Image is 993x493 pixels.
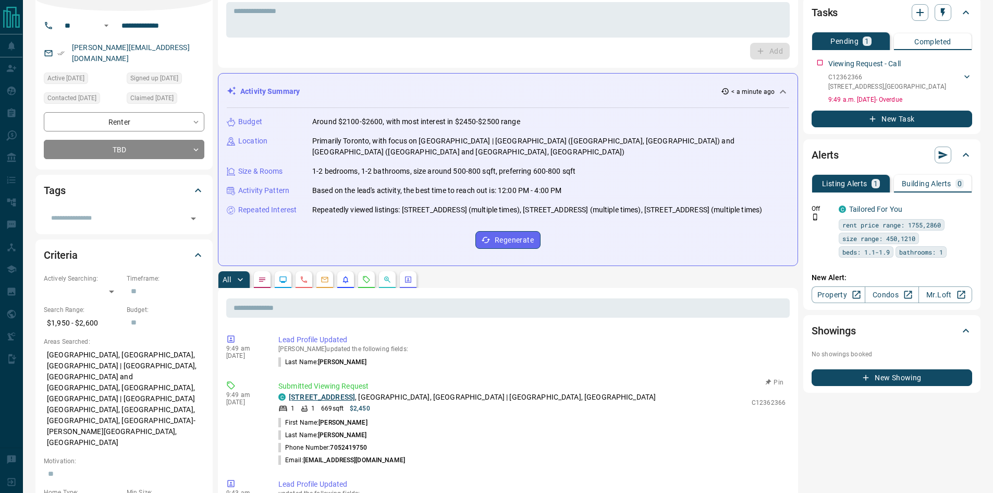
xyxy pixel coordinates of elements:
p: Email: [278,455,405,465]
p: Last Name: [278,430,367,440]
p: Submitted Viewing Request [278,381,786,392]
div: C12362366[STREET_ADDRESS],[GEOGRAPHIC_DATA] [828,70,972,93]
button: New Task [812,111,972,127]
h2: Showings [812,322,856,339]
p: Viewing Request - Call [828,58,901,69]
div: Sun Sep 14 2025 [44,73,121,87]
p: First Name: [278,418,367,427]
span: size range: 450,1210 [842,233,915,244]
p: 1 [291,404,295,413]
button: Open [186,211,201,226]
p: [GEOGRAPHIC_DATA], [GEOGRAPHIC_DATA], [GEOGRAPHIC_DATA] | [GEOGRAPHIC_DATA], [GEOGRAPHIC_DATA] an... [44,346,204,451]
div: Activity Summary< a minute ago [227,82,789,101]
p: , [GEOGRAPHIC_DATA], [GEOGRAPHIC_DATA] | [GEOGRAPHIC_DATA], [GEOGRAPHIC_DATA] [289,392,656,403]
p: 9:49 am [226,345,263,352]
p: Size & Rooms [238,166,283,177]
div: Tags [44,178,204,203]
h2: Tags [44,182,65,199]
p: Phone Number: [278,443,367,452]
a: Condos [865,286,918,303]
span: [PERSON_NAME] [318,419,367,426]
p: Off [812,204,832,213]
a: Mr.Loft [918,286,972,303]
p: $1,950 - $2,600 [44,315,121,332]
p: Repeatedly viewed listings: [STREET_ADDRESS] (multiple times), [STREET_ADDRESS] (multiple times),... [312,205,762,215]
svg: Notes [258,275,266,284]
svg: Listing Alerts [341,275,350,284]
a: Tailored For You [849,205,902,213]
p: 9:49 a.m. [DATE] - Overdue [828,95,972,104]
p: No showings booked [812,350,972,359]
a: Property [812,286,865,303]
p: Around $2100-$2600, with most interest in $2450-$2500 range [312,116,520,127]
p: 1 [874,180,878,187]
p: Search Range: [44,305,121,315]
h2: Tasks [812,4,838,21]
p: [STREET_ADDRESS] , [GEOGRAPHIC_DATA] [828,82,946,91]
p: 669 sqft [321,404,344,413]
p: Repeated Interest [238,205,297,215]
span: [PERSON_NAME] [318,358,366,366]
p: Listing Alerts [822,180,867,187]
div: Criteria [44,243,204,268]
span: Signed up [DATE] [130,73,178,83]
div: Sat May 31 2025 [44,92,121,107]
p: New Alert: [812,272,972,283]
span: Active [DATE] [47,73,84,83]
span: 7052419750 [330,444,367,451]
svg: Agent Actions [404,275,412,284]
div: Renter [44,112,204,131]
p: Lead Profile Updated [278,479,786,490]
svg: Calls [300,275,308,284]
p: Timeframe: [127,274,204,283]
div: condos.ca [839,206,846,213]
p: Budget [238,116,262,127]
p: [PERSON_NAME] updated the following fields: [278,345,786,353]
h2: Alerts [812,147,839,163]
button: Pin [759,378,790,387]
p: 1 [311,404,315,413]
a: [STREET_ADDRESS] [289,393,355,401]
h2: Criteria [44,247,78,263]
div: condos.ca [278,393,286,401]
p: Budget: [127,305,204,315]
p: Last Name : [278,357,367,367]
p: Lead Profile Updated [278,334,786,345]
span: rent price range: 1755,2860 [842,220,941,230]
p: Areas Searched: [44,337,204,346]
p: All [223,276,231,283]
p: C12362366 [752,398,786,407]
p: Actively Searching: [44,274,121,283]
button: New Showing [812,369,972,386]
div: Showings [812,318,972,343]
p: Activity Pattern [238,185,289,196]
svg: Lead Browsing Activity [279,275,287,284]
span: Claimed [DATE] [130,93,174,103]
p: Primarily Toronto, with focus on [GEOGRAPHIC_DATA] | [GEOGRAPHIC_DATA] ([GEOGRAPHIC_DATA], [GEOGR... [312,136,789,158]
span: [EMAIL_ADDRESS][DOMAIN_NAME] [303,456,405,464]
p: Based on the lead's activity, the best time to reach out is: 12:00 PM - 4:00 PM [312,185,561,196]
svg: Push Notification Only [812,213,819,221]
div: Sat May 31 2025 [127,73,204,87]
p: Building Alerts [902,180,951,187]
p: $2,450 [350,404,370,413]
p: C12362366 [828,73,946,82]
svg: Opportunities [383,275,391,284]
p: 0 [958,180,962,187]
svg: Emails [321,275,329,284]
p: 1-2 bedrooms, 1-2 bathrooms, size around 500-800 sqft, preferring 600-800 sqft [312,166,575,177]
div: Alerts [812,142,972,167]
div: Sat May 31 2025 [127,92,204,107]
p: Pending [830,38,859,45]
button: Open [100,19,113,32]
p: 9:49 am [226,391,263,399]
span: beds: 1.1-1.9 [842,247,890,257]
p: Activity Summary [240,86,300,97]
p: < a minute ago [731,87,775,97]
p: Motivation: [44,456,204,466]
svg: Requests [362,275,371,284]
span: [PERSON_NAME] [318,431,366,439]
button: Regenerate [475,231,541,249]
p: 1 [865,38,869,45]
span: Contacted [DATE] [47,93,96,103]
